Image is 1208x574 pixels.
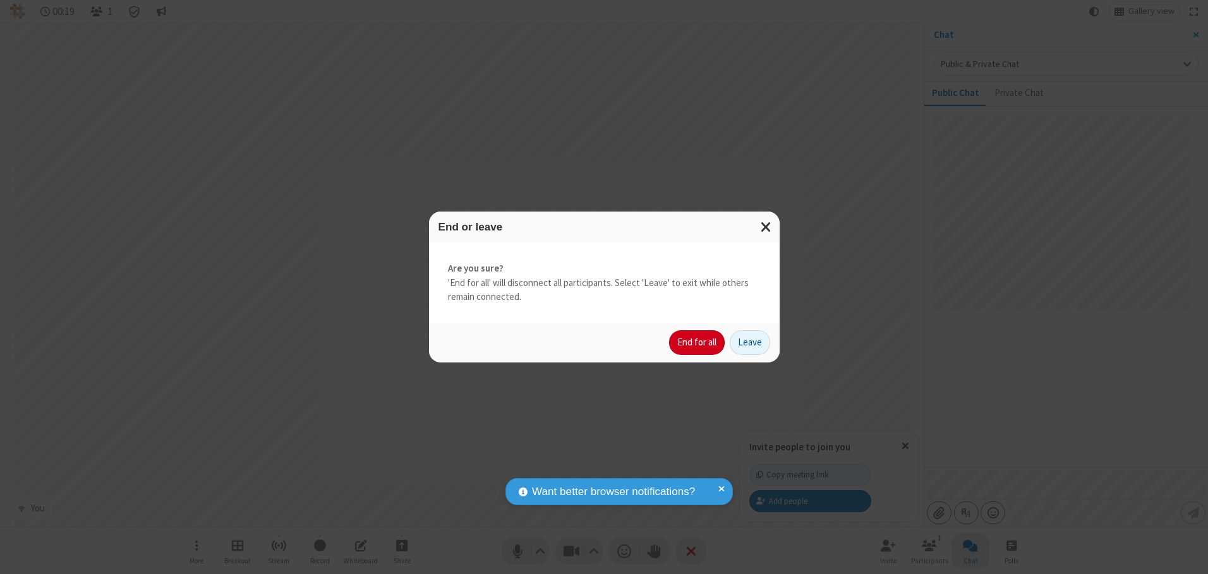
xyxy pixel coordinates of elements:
div: 'End for all' will disconnect all participants. Select 'Leave' to exit while others remain connec... [429,242,780,323]
strong: Are you sure? [448,261,761,276]
span: Want better browser notifications? [532,484,695,500]
button: End for all [669,330,725,356]
button: Close modal [753,212,780,242]
h3: End or leave [438,221,770,233]
button: Leave [730,330,770,356]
